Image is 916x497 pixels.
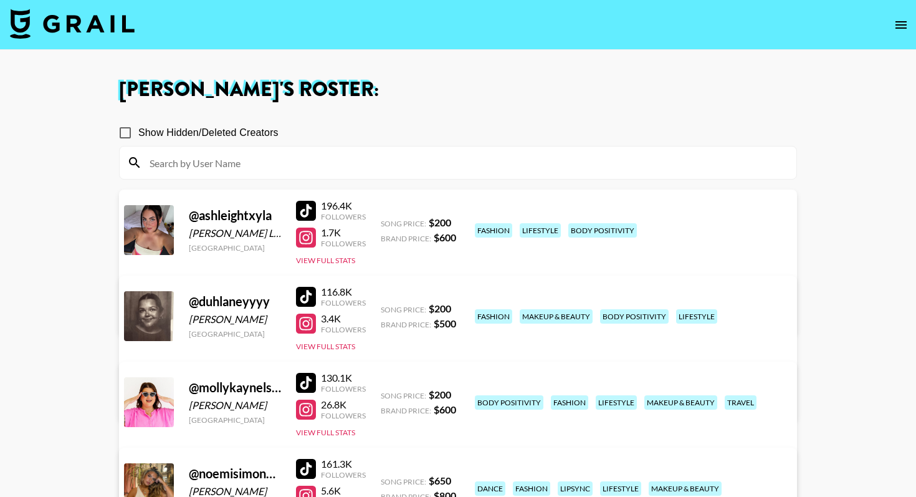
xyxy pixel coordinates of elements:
span: Song Price: [381,305,426,314]
div: [PERSON_NAME] [189,399,281,412]
input: Search by User Name [142,153,789,173]
div: Followers [321,325,366,334]
div: Followers [321,411,366,420]
div: [PERSON_NAME] [189,313,281,326]
strong: $ 500 [434,317,456,329]
div: fashion [475,309,512,324]
span: Brand Price: [381,234,431,243]
div: fashion [475,223,512,238]
div: Followers [321,239,366,248]
div: lipsync [558,481,593,496]
div: Followers [321,298,366,307]
span: Show Hidden/Deleted Creators [138,125,279,140]
div: fashion [513,481,550,496]
div: 3.4K [321,312,366,325]
div: lifestyle [596,395,637,410]
div: 116.8K [321,286,366,298]
div: Followers [321,384,366,393]
button: View Full Stats [296,256,355,265]
button: View Full Stats [296,428,355,437]
strong: $ 600 [434,403,456,415]
div: lifestyle [520,223,561,238]
span: Song Price: [381,477,426,486]
img: Grail Talent [10,9,135,39]
div: 1.7K [321,226,366,239]
div: 130.1K [321,372,366,384]
span: Song Price: [381,391,426,400]
h1: [PERSON_NAME] 's Roster: [119,80,797,100]
div: body positivity [568,223,637,238]
span: Brand Price: [381,406,431,415]
span: Brand Price: [381,320,431,329]
div: [GEOGRAPHIC_DATA] [189,415,281,425]
div: body positivity [475,395,543,410]
div: [GEOGRAPHIC_DATA] [189,243,281,253]
button: View Full Stats [296,342,355,351]
div: makeup & beauty [520,309,593,324]
div: 5.6K [321,485,366,497]
div: @ mollykaynelson [189,380,281,395]
div: Followers [321,212,366,221]
div: @ duhlaneyyyy [189,294,281,309]
div: 161.3K [321,458,366,470]
button: open drawer [889,12,914,37]
div: 26.8K [321,398,366,411]
div: 196.4K [321,200,366,212]
div: fashion [551,395,588,410]
div: body positivity [600,309,669,324]
strong: $ 600 [434,231,456,243]
div: lifestyle [676,309,717,324]
div: travel [725,395,756,410]
strong: $ 200 [429,216,451,228]
div: dance [475,481,505,496]
div: @ noemisimoncouceiro [189,466,281,481]
strong: $ 200 [429,388,451,400]
div: [GEOGRAPHIC_DATA] [189,329,281,339]
div: makeup & beauty [649,481,722,496]
div: makeup & beauty [644,395,717,410]
strong: $ 650 [429,475,451,486]
div: [PERSON_NAME] Lusetich-[PERSON_NAME] [189,227,281,239]
span: Song Price: [381,219,426,228]
div: lifestyle [600,481,641,496]
div: Followers [321,470,366,480]
strong: $ 200 [429,302,451,314]
div: @ ashleightxyla [189,208,281,223]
